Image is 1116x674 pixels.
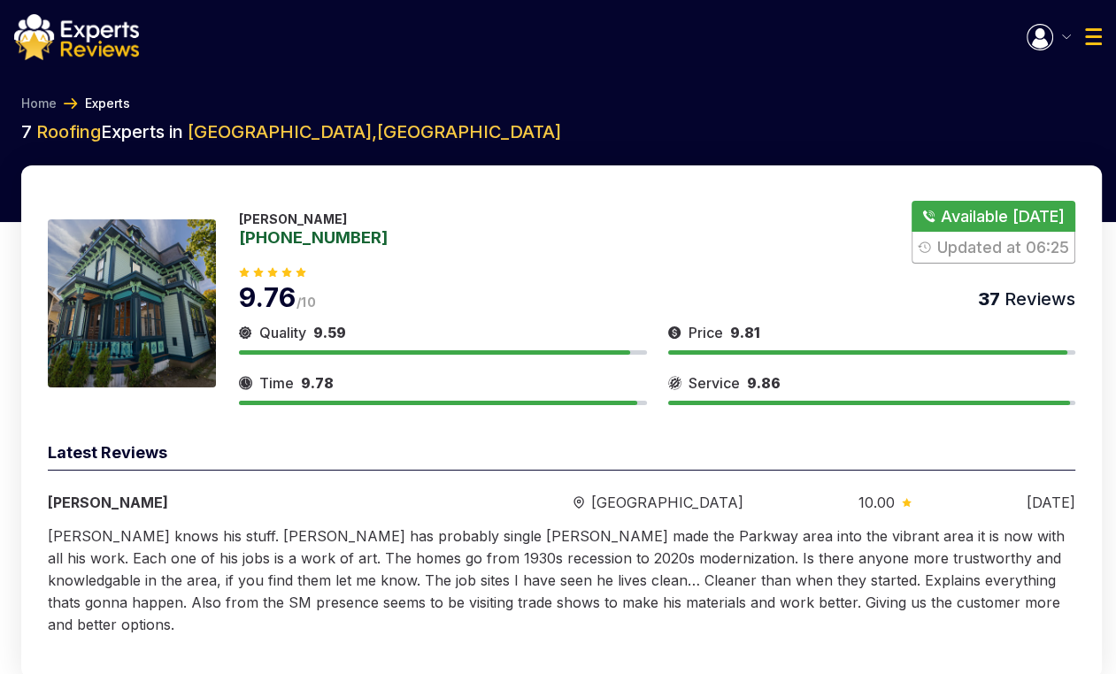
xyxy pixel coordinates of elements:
p: [PERSON_NAME] [239,211,388,226]
img: Menu Icon [1027,24,1053,50]
a: Experts [85,95,130,112]
span: [GEOGRAPHIC_DATA] , [GEOGRAPHIC_DATA] [188,121,561,142]
a: Home [21,95,57,112]
img: Menu Icon [1062,34,1071,39]
img: slider icon [573,496,584,509]
span: 9.59 [313,324,346,341]
nav: Breadcrumb [14,95,1102,112]
span: [GEOGRAPHIC_DATA] [591,492,743,513]
span: 9.86 [747,374,781,392]
span: 10.00 [858,492,895,513]
img: logo [14,14,139,60]
h2: 7 Experts in [21,119,1102,144]
span: Quality [259,322,306,343]
span: [PERSON_NAME] knows his stuff. [PERSON_NAME] has probably single [PERSON_NAME] made the Parkway a... [48,527,1065,633]
img: slider icon [239,322,252,343]
div: [PERSON_NAME] [48,492,458,513]
img: slider icon [239,372,252,394]
a: [PHONE_NUMBER] [239,229,388,245]
span: Price [689,322,723,343]
span: Service [689,372,740,394]
img: slider icon [668,372,681,394]
div: [DATE] [1027,492,1075,513]
img: Menu Icon [1085,28,1102,45]
img: 175933056172119.jpeg [48,219,216,387]
img: slider icon [668,322,681,343]
span: Roofing [36,121,101,142]
span: /10 [296,295,316,310]
span: 9.81 [730,324,760,341]
div: Latest Reviews [48,440,1075,471]
img: slider icon [902,498,912,507]
span: 9.76 [239,281,296,313]
span: 37 [978,288,1000,310]
span: Reviews [1000,288,1075,310]
span: 9.78 [301,374,334,392]
span: Time [259,372,294,394]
